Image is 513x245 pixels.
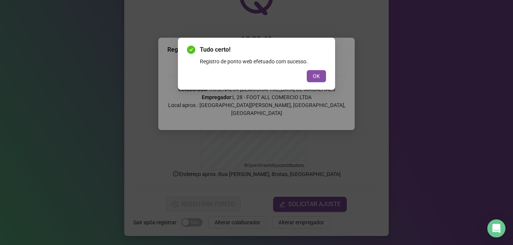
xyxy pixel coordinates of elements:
[487,219,505,237] div: Open Intercom Messenger
[187,46,195,54] span: check-circle
[313,72,320,80] span: OK
[200,57,326,66] div: Registro de ponto web efetuado com sucesso.
[307,70,326,82] button: OK
[200,45,326,54] span: Tudo certo!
